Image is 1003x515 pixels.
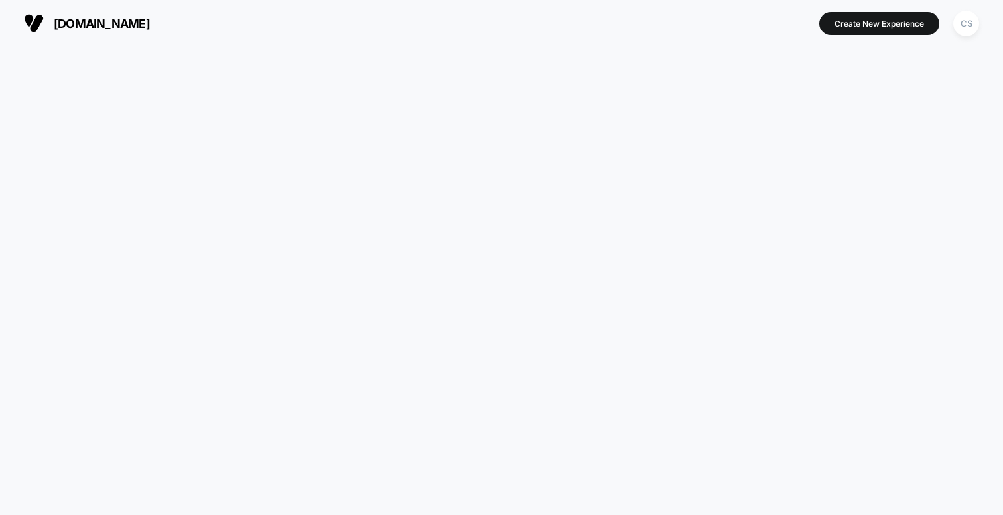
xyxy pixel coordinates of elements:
[20,13,154,34] button: [DOMAIN_NAME]
[953,11,979,36] div: CS
[54,17,150,30] span: [DOMAIN_NAME]
[819,12,939,35] button: Create New Experience
[24,13,44,33] img: Visually logo
[949,10,983,37] button: CS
